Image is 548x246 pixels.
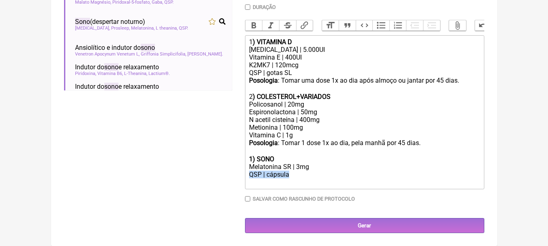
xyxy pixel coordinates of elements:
label: Duração [253,4,276,10]
div: Melatonina SR | 3mg QSP | cápsula [249,163,479,178]
div: : Tomar 1 dose 1x ao dia, pela manhã por 45 dias.ㅤ [249,139,479,155]
span: sono [141,44,155,51]
strong: 1) SONO [249,155,274,163]
div: 1 [249,38,479,46]
span: Sono [75,18,90,26]
button: Attach Files [449,20,466,31]
span: sono [104,63,118,71]
div: : Tomar uma dose 1x ao dia após almoço ou jantar por 45 dias. ㅤ [249,77,479,93]
span: Ansiolítico e indutor do [75,44,155,51]
button: Bold [245,20,262,31]
button: Code [356,20,373,31]
span: L-Theanina [124,71,147,76]
div: QSP | gotas SL [249,69,479,77]
button: Quote [339,20,356,31]
span: Prosleep [111,26,130,31]
div: [MEDICAL_DATA] | 5.000UI Vitamina E | 400UI [249,46,479,61]
button: Numbers [389,20,406,31]
button: Strikethrough [279,20,296,31]
label: Salvar como rascunho de Protocolo [253,196,355,202]
span: (despertar noturno) [75,18,145,26]
button: Undo [475,20,492,31]
div: 2 [249,93,479,101]
span: [MEDICAL_DATA] [75,26,110,31]
strong: ) COLESTEROL+VARIADOS [253,93,331,101]
span: Melatonina [131,26,155,31]
button: Link [296,20,313,31]
button: Decrease Level [406,20,423,31]
span: Piridoxina, Vitamina B6 [75,71,123,76]
span: Lactium® [148,71,170,76]
div: K2MK7 | 120mcg [249,61,479,69]
span: L theanina [156,26,178,31]
div: Policosanol | 20mg Espironolactona | 50mg N acetil cisteína | 400mg Metionina | 100mg Vitamina C ... [249,101,479,139]
strong: Posologia [249,77,278,84]
button: Italic [262,20,279,31]
span: Venetron Apocynum Venetum L [75,51,140,57]
span: Griffonia Simplicifolia [141,51,186,57]
button: Bullets [372,20,389,31]
span: [PERSON_NAME] [187,51,223,57]
strong: Posologia [249,139,278,147]
span: Indutor do e relaxamento [75,83,159,90]
strong: ) VITAMINA D [253,38,292,46]
button: Increase Level [423,20,440,31]
input: Gerar [245,218,484,233]
span: QSP [179,26,188,31]
button: Heading [322,20,339,31]
span: Indutor do e relaxamento [75,63,159,71]
span: sono [104,83,118,90]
